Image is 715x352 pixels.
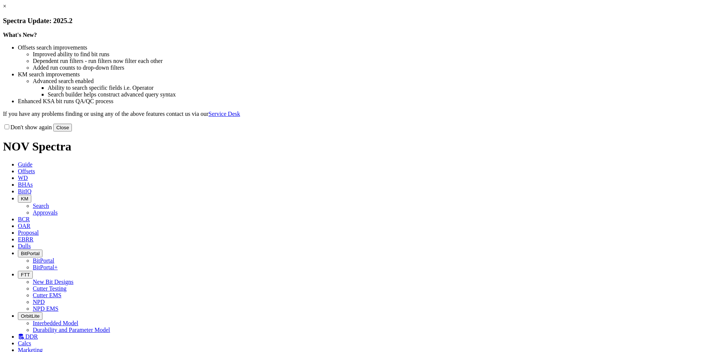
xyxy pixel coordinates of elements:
span: WD [18,175,28,181]
li: Enhanced KSA bit runs QA/QC process [18,98,712,105]
span: BitIQ [18,188,31,194]
span: Guide [18,161,32,168]
span: Offsets [18,168,35,174]
a: NPD [33,299,45,305]
span: Calcs [18,340,31,346]
strong: What's New? [3,32,37,38]
span: OAR [18,223,31,229]
a: Search [33,203,49,209]
a: New Bit Designs [33,279,73,285]
span: FTT [21,272,30,278]
li: Dependent run filters - run filters now filter each other [33,58,712,64]
span: BitPortal [21,251,39,256]
span: DDR [25,333,38,340]
button: Close [53,124,72,131]
a: Cutter EMS [33,292,61,298]
input: Don't show again [4,124,9,129]
li: Improved ability to find bit runs [33,51,712,58]
li: Added run counts to drop-down filters [33,64,712,71]
span: Dulls [18,243,31,249]
li: Search builder helps construct advanced query syntax [48,91,712,98]
li: Offsets search improvements [18,44,712,51]
span: OrbitLite [21,313,39,319]
a: Interbedded Model [33,320,78,326]
li: Advanced search enabled [33,78,712,85]
span: BCR [18,216,30,222]
a: × [3,3,6,9]
h1: NOV Spectra [3,140,712,153]
p: If you have any problems finding or using any of the above features contact us via our [3,111,712,117]
li: Ability to search specific fields i.e. Operator [48,85,712,91]
a: BitPortal [33,257,54,264]
a: Cutter Testing [33,285,67,292]
span: EBRR [18,236,34,242]
label: Don't show again [3,124,52,130]
a: Approvals [33,209,58,216]
span: KM [21,196,28,202]
span: Proposal [18,229,39,236]
a: NPD EMS [33,305,58,312]
a: Durability and Parameter Model [33,327,110,333]
li: KM search improvements [18,71,712,78]
h3: Spectra Update: 2025.2 [3,17,712,25]
span: BHAs [18,181,33,188]
a: Service Desk [209,111,240,117]
a: BitPortal+ [33,264,58,270]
